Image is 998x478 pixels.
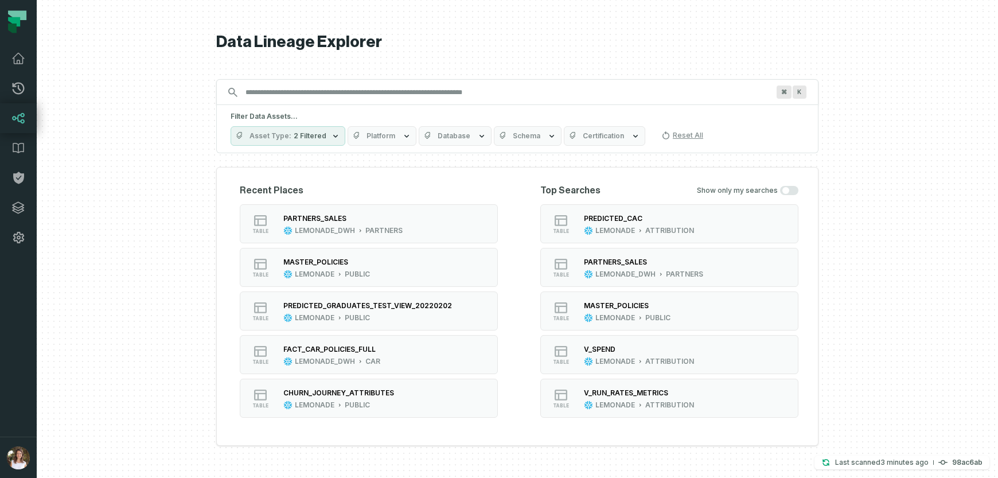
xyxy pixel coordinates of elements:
[216,32,818,52] h1: Data Lineage Explorer
[7,446,30,469] img: avatar of Sharon Lifchitz
[793,86,806,99] span: Press ⌘ + K to focus the search bar
[835,457,929,468] p: Last scanned
[814,456,989,469] button: Last scanned[DATE] 2:51:38 PM98ac6ab
[777,86,792,99] span: Press ⌘ + K to focus the search bar
[952,459,983,466] h4: 98ac6ab
[880,458,929,467] relative-time: Sep 10, 2025, 2:51 PM GMT+2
